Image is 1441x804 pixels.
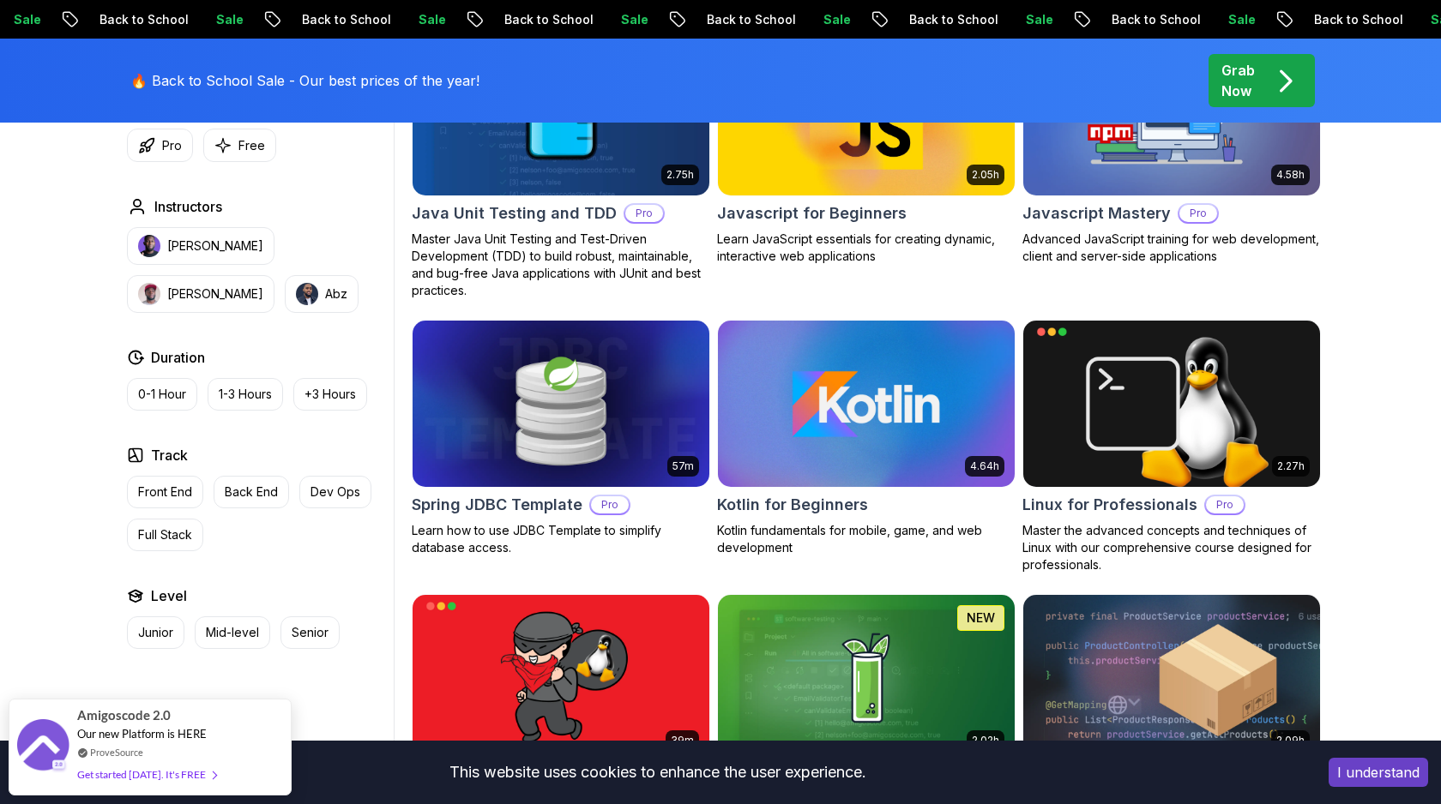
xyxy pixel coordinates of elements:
p: [PERSON_NAME] [167,237,263,255]
p: Back to School [53,11,170,28]
button: Free [203,129,276,162]
img: Mockito & Java Unit Testing card [718,595,1015,761]
p: Senior [292,624,329,641]
h2: Javascript for Beginners [717,201,907,225]
button: Full Stack [127,519,203,551]
a: Spring JDBC Template card57mSpring JDBC TemplateProLearn how to use JDBC Template to simplify dat... [412,320,710,556]
button: Back End [214,476,289,508]
h2: Instructors [154,196,222,217]
p: Back to School [458,11,575,28]
button: Accept cookies [1329,758,1428,787]
p: 2.02h [972,734,999,747]
div: Get started [DATE]. It's FREE [77,765,216,784]
p: Learn JavaScript essentials for creating dynamic, interactive web applications [717,231,1016,265]
button: Pro [127,129,193,162]
p: Pro [162,137,182,154]
p: Master the advanced concepts and techniques of Linux with our comprehensive course designed for p... [1022,522,1321,573]
h2: Linux for Professionals [1022,493,1197,517]
img: Linux for Professionals card [1023,321,1320,487]
p: Pro [591,496,629,513]
img: Kotlin for Beginners card [710,316,1022,490]
p: Sale [1182,11,1237,28]
p: Dev Ops [311,483,360,501]
h2: Track [151,445,188,465]
h2: Java Unit Testing and TDD [412,201,617,225]
p: Pro [1206,496,1244,513]
p: 57m [672,459,694,473]
span: Amigoscode 2.0 [77,705,171,725]
button: 1-3 Hours [208,378,283,411]
p: Front End [138,483,192,501]
p: Mid-level [206,624,259,641]
button: instructor img[PERSON_NAME] [127,227,274,265]
p: Junior [138,624,173,641]
p: 4.58h [1276,168,1305,182]
button: instructor imgAbz [285,275,359,313]
p: 🔥 Back to School Sale - Our best prices of the year! [130,70,479,91]
p: Advanced JavaScript training for web development, client and server-side applications [1022,231,1321,265]
a: Javascript for Beginners card2.05hJavascript for BeginnersLearn JavaScript essentials for creatin... [717,29,1016,266]
h2: Duration [151,347,205,368]
p: 0-1 Hour [138,386,186,403]
button: Front End [127,476,203,508]
button: Dev Ops [299,476,371,508]
p: Sale [980,11,1034,28]
p: Sale [1384,11,1439,28]
p: Master Java Unit Testing and Test-Driven Development (TDD) to build robust, maintainable, and bug... [412,231,710,299]
h2: Javascript Mastery [1022,201,1171,225]
button: Junior [127,616,184,649]
p: Full Stack [138,526,192,543]
p: Sale [575,11,630,28]
p: [PERSON_NAME] [167,285,263,303]
p: 2.27h [1277,459,1305,473]
img: provesource social proof notification image [17,719,69,775]
p: Sale [777,11,832,28]
p: Back to School [1268,11,1384,28]
p: +3 Hours [304,386,356,403]
p: Kotlin fundamentals for mobile, game, and web development [717,522,1016,556]
a: Linux for Professionals card2.27hLinux for ProfessionalsProMaster the advanced concepts and techn... [1022,320,1321,573]
button: Mid-level [195,616,270,649]
p: NEW [967,609,995,627]
p: Free [238,137,265,154]
p: Abz [325,285,347,303]
img: Spring JDBC Template card [413,321,709,487]
div: This website uses cookies to enhance the user experience. [13,753,1303,791]
button: Senior [280,616,340,649]
p: Pro [1179,205,1217,222]
img: instructor img [138,235,160,257]
p: Sale [170,11,225,28]
img: instructor img [138,283,160,305]
button: instructor img[PERSON_NAME] [127,275,274,313]
p: Back to School [256,11,372,28]
h2: Spring JDBC Template [412,493,582,517]
a: Javascript Mastery card4.58hJavascript MasteryProAdvanced JavaScript training for web development... [1022,29,1321,266]
p: 2.05h [972,168,999,182]
p: 1-3 Hours [219,386,272,403]
p: Back to School [660,11,777,28]
p: Sale [372,11,427,28]
img: Spring Boot Product API card [1023,595,1320,761]
p: Pro [625,205,663,222]
p: Learn how to use JDBC Template to simplify database access. [412,522,710,556]
p: Back to School [1065,11,1182,28]
img: Linux Over The Wire Bandit card [413,595,709,761]
p: 2.09h [1276,734,1305,747]
p: 39m [671,734,694,747]
button: +3 Hours [293,378,367,411]
span: Our new Platform is HERE [77,727,207,741]
p: 4.64h [970,459,999,473]
p: Back End [225,483,278,501]
p: Grab Now [1221,60,1255,101]
h2: Level [151,585,187,606]
button: 0-1 Hour [127,378,197,411]
img: instructor img [296,283,318,305]
p: Back to School [863,11,980,28]
p: 2.75h [666,168,694,182]
a: Kotlin for Beginners card4.64hKotlin for BeginnersKotlin fundamentals for mobile, game, and web d... [717,320,1016,556]
a: Java Unit Testing and TDD card2.75hNEWJava Unit Testing and TDDProMaster Java Unit Testing and Te... [412,29,710,300]
h2: Kotlin for Beginners [717,493,868,517]
a: ProveSource [90,745,143,759]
